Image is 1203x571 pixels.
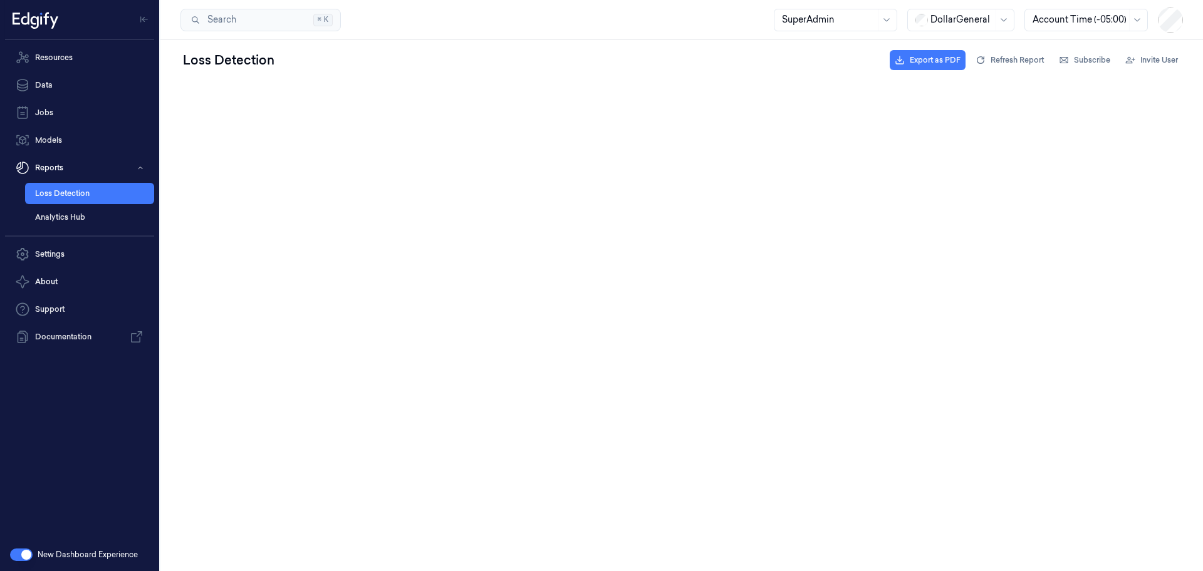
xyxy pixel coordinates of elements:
[1140,54,1178,66] span: Invite User
[1054,50,1115,70] button: Subscribe
[890,50,966,70] button: Export as PDF
[134,9,154,29] button: Toggle Navigation
[5,73,154,98] a: Data
[1074,54,1110,66] span: Subscribe
[5,242,154,267] a: Settings
[180,49,277,71] div: Loss Detection
[25,183,154,204] a: Loss Detection
[25,207,154,228] a: Analytics Hub
[5,155,154,180] button: Reports
[991,54,1044,66] span: Refresh Report
[180,9,341,31] button: Search⌘K
[5,100,154,125] a: Jobs
[1120,50,1183,70] button: Invite User
[5,324,154,349] a: Documentation
[5,128,154,153] a: Models
[5,45,154,70] a: Resources
[5,269,154,294] button: About
[160,80,1203,571] iframe: To enrich screen reader interactions, please activate Accessibility in Grammarly extension settings
[202,13,236,26] span: Search
[5,297,154,322] a: Support
[971,50,1049,70] button: Refresh Report
[910,54,961,66] span: Export as PDF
